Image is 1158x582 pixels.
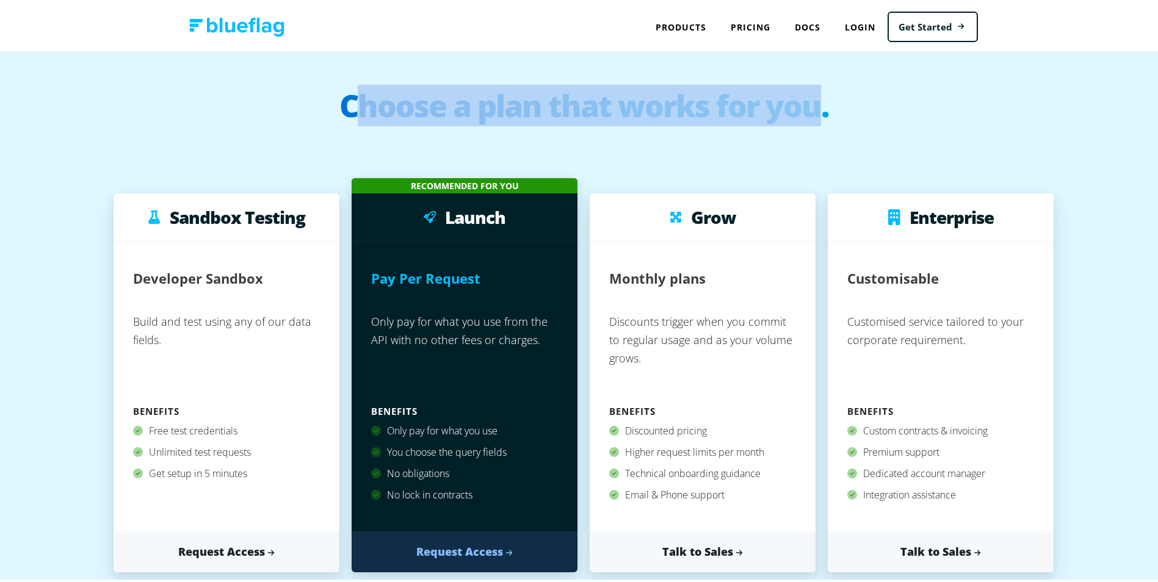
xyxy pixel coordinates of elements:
a: Request Access [352,529,577,570]
div: Discounted pricing [609,418,796,439]
div: Products [643,12,718,37]
h3: Launch [445,206,505,224]
div: No lock in contracts [371,482,558,503]
h1: Choose a plan that works for you. [12,88,1155,137]
h2: Monthly plans [609,259,706,293]
p: Only pay for what you use from the API with no other fees or charges. [371,305,558,400]
div: Higher request limits per month [609,439,796,461]
p: Build and test using any of our data fields. [133,305,320,400]
div: Email & Phone support [609,482,796,503]
h2: Developer Sandbox [133,259,263,293]
div: Technical onboarding guidance [609,461,796,482]
p: Discounts trigger when you commit to regular usage and as your volume grows. [609,305,796,400]
h3: Enterprise [910,206,994,224]
div: Integration assistance [847,482,1034,503]
a: Get Started [888,9,978,40]
p: Customised service tailored to your corporate requirement. [847,305,1034,400]
h3: Grow [691,206,736,224]
div: No obligations [371,461,558,482]
a: Pricing [718,12,783,37]
div: Recommended for you [352,176,577,191]
div: Free test credentials [133,418,320,439]
div: Premium support [847,439,1034,461]
h2: Customisable [847,259,939,293]
a: Request Access [114,529,339,570]
div: Only pay for what you use [371,418,558,439]
a: Login to Blue Flag application [833,12,888,37]
div: You choose the query fields [371,439,558,461]
a: Talk to Sales [590,529,816,570]
h2: Pay Per Request [371,259,480,293]
div: Get setup in 5 minutes [133,461,320,482]
div: Unlimited test requests [133,439,320,461]
div: Custom contracts & invoicing [847,418,1034,439]
div: Dedicated account manager [847,461,1034,482]
img: Blue Flag logo [189,15,284,34]
a: Docs [783,12,833,37]
h3: Sandbox Testing [170,206,305,224]
a: Talk to Sales [828,529,1054,570]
